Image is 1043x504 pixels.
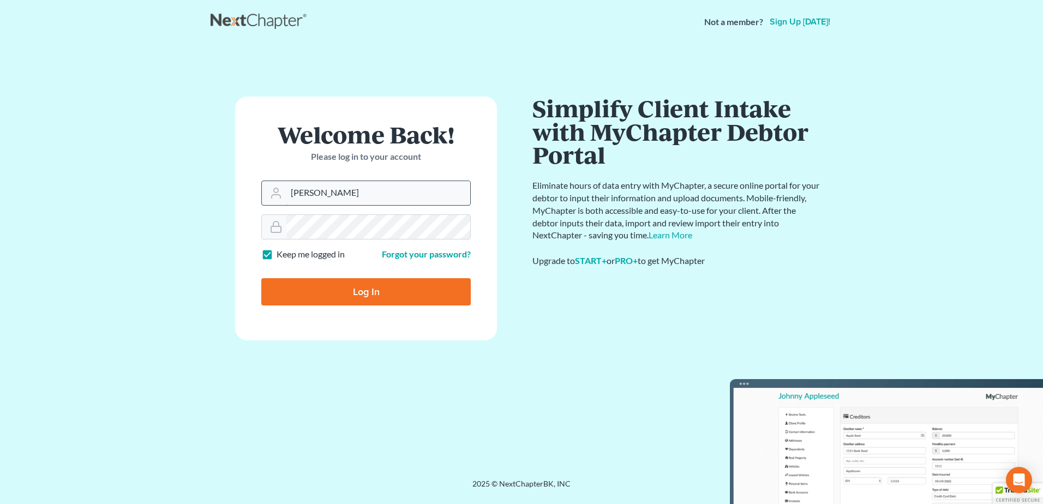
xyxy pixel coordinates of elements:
input: Email Address [286,181,470,205]
a: Learn More [649,230,692,240]
a: PRO+ [615,255,638,266]
a: Forgot your password? [382,249,471,259]
a: START+ [575,255,607,266]
div: Upgrade to or to get MyChapter [532,255,822,267]
label: Keep me logged in [277,248,345,261]
input: Log In [261,278,471,305]
h1: Simplify Client Intake with MyChapter Debtor Portal [532,97,822,166]
h1: Welcome Back! [261,123,471,146]
p: Eliminate hours of data entry with MyChapter, a secure online portal for your debtor to input the... [532,179,822,242]
div: TrustedSite Certified [993,483,1043,504]
a: Sign up [DATE]! [768,17,832,26]
div: Open Intercom Messenger [1006,467,1032,493]
p: Please log in to your account [261,151,471,163]
strong: Not a member? [704,16,763,28]
div: 2025 © NextChapterBK, INC [211,478,832,498]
